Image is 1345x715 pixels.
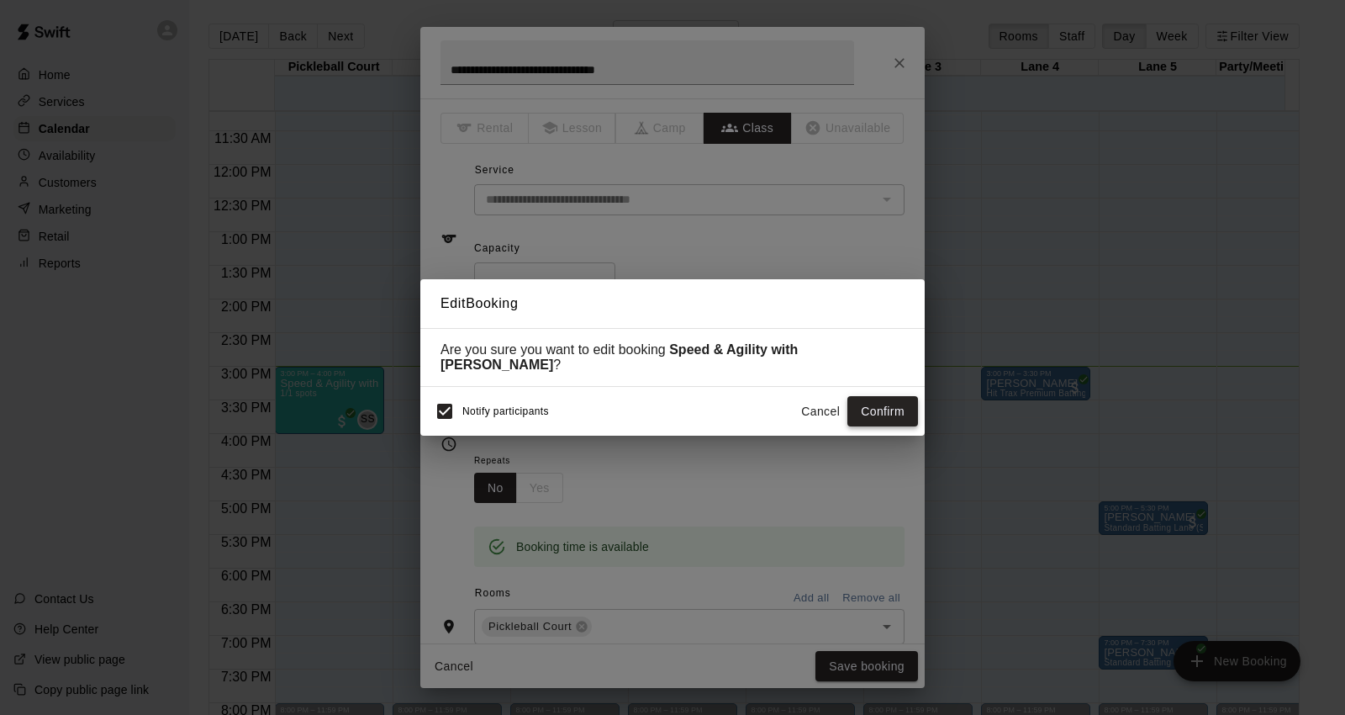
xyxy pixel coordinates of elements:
strong: Speed & Agility with [PERSON_NAME] [440,342,798,372]
button: Cancel [794,396,847,427]
h2: Edit Booking [420,279,925,328]
button: Confirm [847,396,918,427]
span: Notify participants [462,405,549,417]
div: Are you sure you want to edit booking ? [440,342,905,373]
